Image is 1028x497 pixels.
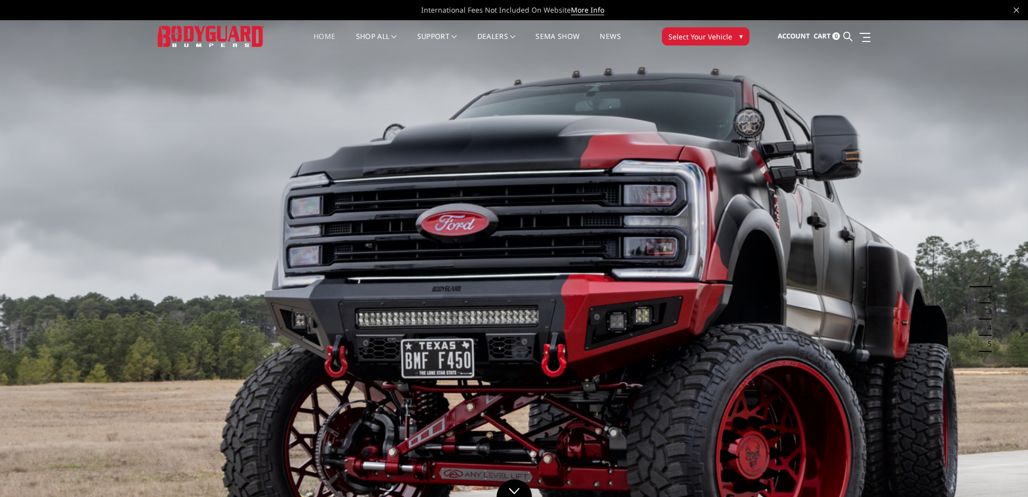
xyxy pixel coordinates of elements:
[668,31,732,42] span: Select Your Vehicle
[778,23,810,50] a: Account
[981,287,992,303] button: 2 of 5
[497,479,532,497] a: Click to Down
[571,5,604,15] a: More Info
[981,336,992,352] button: 5 of 5
[158,26,264,47] img: BODYGUARD BUMPERS
[314,33,335,53] a: Home
[739,31,743,41] span: ▾
[535,33,579,53] a: SEMA Show
[477,33,516,53] a: Dealers
[778,31,810,40] span: Account
[600,33,620,53] a: News
[981,320,992,336] button: 4 of 5
[832,32,840,40] span: 0
[417,33,457,53] a: Support
[814,23,840,50] a: Cart 0
[981,271,992,287] button: 1 of 5
[814,31,831,40] span: Cart
[981,303,992,320] button: 3 of 5
[662,27,749,46] button: Select Your Vehicle
[356,33,397,53] a: shop all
